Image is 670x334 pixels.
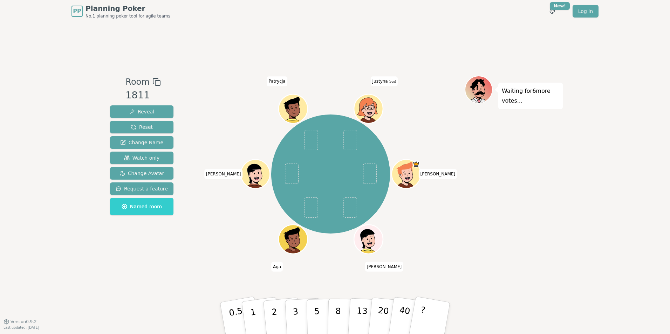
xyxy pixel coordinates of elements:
span: Click to change your name [365,262,404,272]
span: Reset [131,124,153,131]
div: 1811 [125,88,160,103]
span: Version 0.9.2 [11,319,37,325]
button: New! [546,5,559,18]
span: Named room [122,203,162,210]
button: Click to change your avatar [355,95,382,123]
span: Last updated: [DATE] [4,326,39,329]
span: Click to change your name [267,76,287,86]
span: Watch only [124,154,160,161]
span: No.1 planning poker tool for agile teams [86,13,170,19]
button: Change Avatar [110,167,173,180]
span: Click to change your name [204,169,243,179]
button: Reset [110,121,173,133]
button: Version0.9.2 [4,319,37,325]
a: Log in [573,5,599,18]
button: Change Name [110,136,173,149]
span: Click to change your name [271,262,283,272]
div: New! [550,2,570,10]
span: Change Name [120,139,163,146]
button: Request a feature [110,182,173,195]
button: Reveal [110,105,173,118]
span: PP [73,7,81,15]
span: Request a feature [116,185,168,192]
p: Waiting for 6 more votes... [502,86,559,106]
span: Change Avatar [119,170,164,177]
span: Reveal [129,108,154,115]
button: Named room [110,198,173,215]
button: Watch only [110,152,173,164]
span: Planning Poker [86,4,170,13]
span: Click to change your name [418,169,457,179]
span: (you) [388,80,396,83]
span: Igor is the host [412,160,420,168]
span: Room [125,76,149,88]
span: Click to change your name [371,76,398,86]
a: PPPlanning PokerNo.1 planning poker tool for agile teams [71,4,170,19]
